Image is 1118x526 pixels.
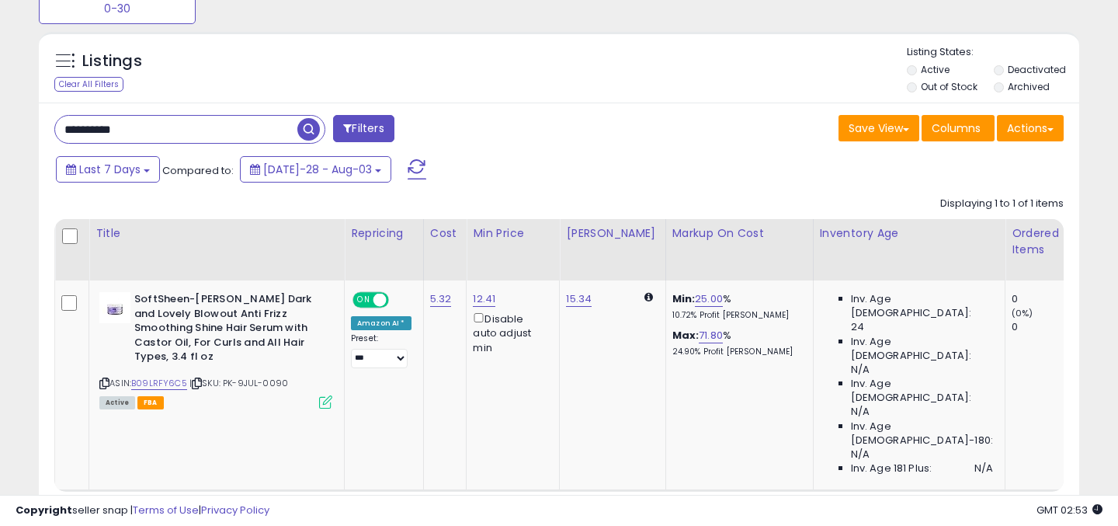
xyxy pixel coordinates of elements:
[162,163,234,178] span: Compared to:
[16,503,72,517] strong: Copyright
[851,420,993,448] span: Inv. Age [DEMOGRAPHIC_DATA]-180:
[99,396,135,409] span: All listings currently available for purchase on Amazon
[997,115,1064,141] button: Actions
[354,294,373,307] span: ON
[134,292,323,368] b: SoftSheen-[PERSON_NAME] Dark and Lovely Blowout Anti Frizz Smoothing Shine Hair Serum with Castor...
[99,292,130,323] img: 31R1mG3C9SL._SL40_.jpg
[430,291,452,307] a: 5.32
[189,377,288,389] span: | SKU: PK-9JUL-0090
[54,77,123,92] div: Clear All Filters
[851,363,870,377] span: N/A
[82,51,142,72] h5: Listings
[473,291,495,307] a: 12.41
[1036,503,1102,517] span: 2025-08-11 02:53 GMT
[56,156,160,183] button: Last 7 Days
[695,291,723,307] a: 25.00
[201,503,269,517] a: Privacy Policy
[430,225,460,242] div: Cost
[851,405,870,419] span: N/A
[940,197,1064,211] div: Displaying 1 to 1 of 1 items
[907,45,1080,60] p: Listing States:
[99,292,332,407] div: ASIN:
[137,396,164,409] span: FBA
[851,377,993,405] span: Inv. Age [DEMOGRAPHIC_DATA]:
[672,310,801,321] p: 10.72% Profit [PERSON_NAME]
[79,162,141,177] span: Last 7 Days
[263,162,372,177] span: [DATE]-28 - Aug-03
[672,225,807,242] div: Markup on Cost
[333,115,394,142] button: Filters
[1012,307,1033,319] small: (0%)
[1012,320,1075,334] div: 0
[838,115,919,141] button: Save View
[473,310,547,355] div: Disable auto adjust min
[672,347,801,357] p: 24.90% Profit [PERSON_NAME]
[932,120,981,136] span: Columns
[820,225,998,242] div: Inventory Age
[921,63,950,76] label: Active
[851,448,870,462] span: N/A
[974,462,993,475] span: N/A
[240,156,391,183] button: [DATE]-28 - Aug-03
[851,292,993,320] span: Inv. Age [DEMOGRAPHIC_DATA]:
[851,462,932,475] span: Inv. Age 181 Plus:
[921,80,977,93] label: Out of Stock
[351,225,417,242] div: Repricing
[851,335,993,363] span: Inv. Age [DEMOGRAPHIC_DATA]:
[699,328,723,343] a: 71.80
[1008,63,1066,76] label: Deactivated
[1008,80,1050,93] label: Archived
[133,503,199,517] a: Terms of Use
[672,292,801,321] div: %
[566,225,658,242] div: [PERSON_NAME]
[672,291,696,306] b: Min:
[387,294,411,307] span: OFF
[922,115,995,141] button: Columns
[95,225,338,242] div: Title
[665,219,813,280] th: The percentage added to the cost of goods (COGS) that forms the calculator for Min & Max prices.
[351,333,411,368] div: Preset:
[16,503,269,518] div: seller snap | |
[672,328,700,343] b: Max:
[566,291,592,307] a: 15.34
[1012,292,1075,306] div: 0
[1012,225,1068,258] div: Ordered Items
[473,225,553,242] div: Min Price
[851,320,864,334] span: 24
[131,377,187,390] a: B09LRFY6C5
[351,316,411,330] div: Amazon AI *
[672,329,801,357] div: %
